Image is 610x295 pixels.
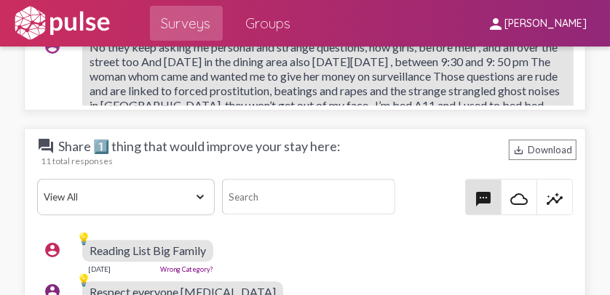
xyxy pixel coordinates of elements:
[475,9,598,36] button: [PERSON_NAME]
[150,6,223,41] a: Surveys
[509,140,577,160] div: Download
[44,241,61,259] mat-icon: account_circle
[504,17,587,31] span: [PERSON_NAME]
[487,15,504,33] mat-icon: person
[37,137,341,155] span: Share 1️⃣ thing that would improve your stay here:
[12,5,112,41] img: white-logo.svg
[44,38,61,55] mat-icon: account_circle
[160,265,213,273] a: Wrong Category?
[546,190,563,208] mat-icon: insights
[88,264,111,273] div: [DATE]
[246,10,291,36] span: Groups
[510,190,528,208] mat-icon: cloud_queue
[513,145,524,155] mat-icon: Download
[76,231,91,246] div: 💡
[90,243,206,257] span: Reading List Big Family
[162,10,211,36] span: Surveys
[37,137,55,155] mat-icon: question_answer
[475,190,492,208] mat-icon: textsms
[41,155,577,166] div: 11 total responses
[222,179,395,214] input: Search
[234,6,303,41] a: Groups
[76,272,91,287] div: 💡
